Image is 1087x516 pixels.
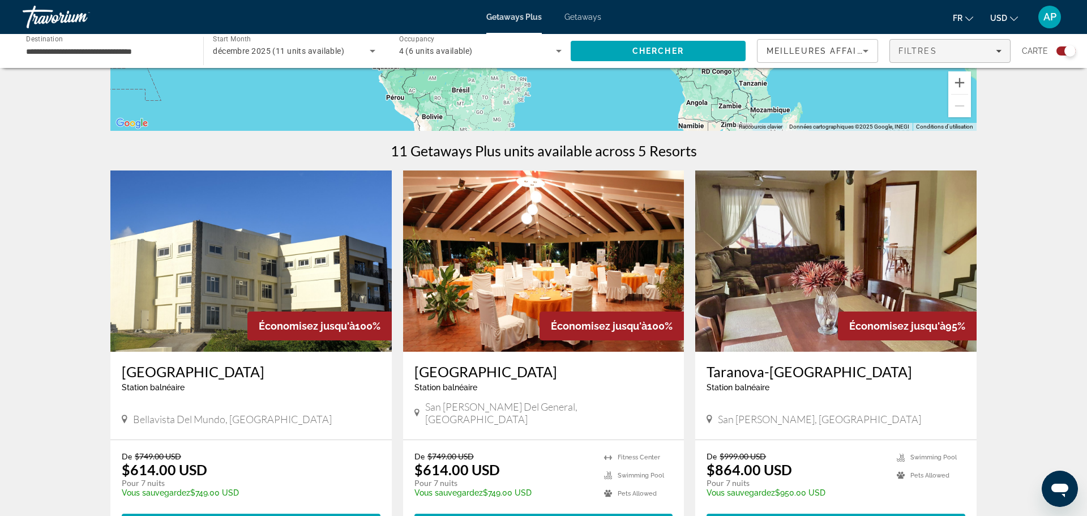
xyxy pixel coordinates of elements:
[910,454,957,461] span: Swimming Pool
[767,44,868,58] mat-select: Sort by
[720,451,766,461] span: $999.00 USD
[213,46,344,56] span: décembre 2025 (11 units available)
[953,14,962,23] span: fr
[391,142,697,159] h1: 11 Getaways Plus units available across 5 Resorts
[916,123,973,130] a: Conditions d'utilisation (s'ouvre dans un nouvel onglet)
[122,451,132,461] span: De
[486,12,542,22] a: Getaways Plus
[889,39,1011,63] button: Filters
[618,490,657,497] span: Pets Allowed
[695,170,977,352] img: Taranova-Villas Palmas
[414,363,673,380] a: [GEOGRAPHIC_DATA]
[133,413,332,425] span: Bellavista del Mundo, [GEOGRAPHIC_DATA]
[551,320,647,332] span: Économisez jusqu'à
[898,46,937,56] span: Filtres
[571,41,746,61] button: Search
[707,488,775,497] span: Vous sauvegardez
[948,71,971,94] button: Zoom avant
[953,10,973,26] button: Change language
[838,312,977,340] div: 95%
[122,383,185,392] span: Station balnéaire
[414,488,483,497] span: Vous sauvegardez
[739,123,782,131] button: Raccourcis clavier
[707,383,769,392] span: Station balnéaire
[113,116,151,131] a: Ouvrir cette zone dans Google Maps (dans une nouvelle fenêtre)
[414,488,593,497] p: $749.00 USD
[789,123,909,130] span: Données cartographiques ©2025 Google, INEGI
[707,461,792,478] p: $864.00 USD
[403,170,684,352] img: Hotel del Sur
[618,454,660,461] span: Fitness Center
[399,46,473,56] span: 4 (6 units available)
[1043,11,1056,23] span: AP
[213,35,251,43] span: Start Month
[767,46,875,56] span: Meilleures affaires
[414,461,500,478] p: $614.00 USD
[414,451,425,461] span: De
[849,320,945,332] span: Économisez jusqu'à
[259,320,355,332] span: Économisez jusqu'à
[122,363,380,380] a: [GEOGRAPHIC_DATA]
[110,170,392,352] img: Horizonte Hotel Spa & Resort
[707,363,965,380] a: Taranova-[GEOGRAPHIC_DATA]
[26,35,63,42] span: Destination
[414,478,593,488] p: Pour 7 nuits
[425,400,673,425] span: San [PERSON_NAME] del General, [GEOGRAPHIC_DATA]
[1022,43,1048,59] span: Carte
[632,46,684,56] span: Chercher
[247,312,392,340] div: 100%
[399,35,435,43] span: Occupancy
[910,472,949,479] span: Pets Allowed
[1042,471,1078,507] iframe: Bouton de lancement de la fenêtre de messagerie
[618,472,664,479] span: Swimming Pool
[707,451,717,461] span: De
[414,383,477,392] span: Station balnéaire
[707,488,885,497] p: $950.00 USD
[540,312,684,340] div: 100%
[122,488,190,497] span: Vous sauvegardez
[718,413,921,425] span: San [PERSON_NAME], [GEOGRAPHIC_DATA]
[122,488,369,497] p: $749.00 USD
[707,478,885,488] p: Pour 7 nuits
[990,10,1018,26] button: Change currency
[23,2,136,32] a: Travorium
[1035,5,1064,29] button: User Menu
[948,95,971,117] button: Zoom arrière
[26,45,189,58] input: Select destination
[122,478,369,488] p: Pour 7 nuits
[564,12,601,22] a: Getaways
[990,14,1007,23] span: USD
[122,461,207,478] p: $614.00 USD
[427,451,474,461] span: $749.00 USD
[135,451,181,461] span: $749.00 USD
[113,116,151,131] img: Google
